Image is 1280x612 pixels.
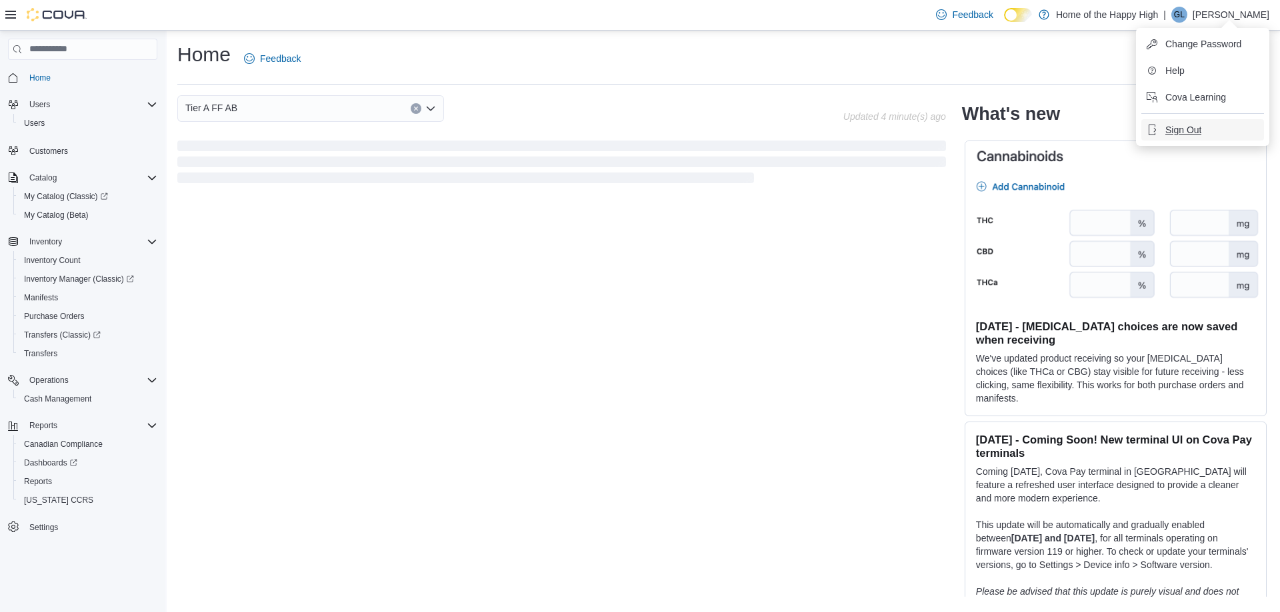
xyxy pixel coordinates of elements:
button: Catalog [3,168,163,187]
button: Reports [13,472,163,491]
span: Washington CCRS [19,492,157,508]
img: Cova [27,8,87,21]
p: | [1163,7,1166,23]
a: Feedback [239,45,306,72]
span: Inventory Manager (Classic) [19,271,157,287]
span: My Catalog (Beta) [24,210,89,220]
span: Reports [24,418,157,434]
span: Reports [19,473,157,489]
span: [US_STATE] CCRS [24,495,93,505]
button: Users [13,114,163,133]
span: Home [29,73,51,83]
button: Change Password [1141,33,1264,55]
span: Cash Management [19,391,157,407]
span: Transfers [24,348,57,359]
nav: Complex example [8,63,157,571]
span: Dashboards [19,455,157,471]
button: [US_STATE] CCRS [13,491,163,509]
span: Reports [29,420,57,431]
a: [US_STATE] CCRS [19,492,99,508]
span: Transfers (Classic) [24,330,101,340]
span: Customers [24,142,157,158]
span: Cash Management [24,394,91,404]
a: Home [24,70,56,86]
h3: [DATE] - Coming Soon! New terminal UI on Cova Pay terminals [976,433,1255,459]
span: Customers [29,146,68,156]
span: Operations [24,372,157,388]
a: Settings [24,519,63,535]
span: Inventory Count [19,252,157,268]
span: Help [1165,64,1185,77]
span: Change Password [1165,37,1241,51]
button: Open list of options [425,103,436,114]
a: Dashboards [19,455,83,471]
span: Purchase Orders [24,311,85,322]
span: Transfers (Classic) [19,327,157,343]
button: Users [24,97,55,113]
button: Sign Out [1141,119,1264,141]
p: [PERSON_NAME] [1193,7,1269,23]
div: Ghazi Lewis [1171,7,1187,23]
button: Home [3,68,163,87]
span: Users [19,115,157,131]
span: Manifests [19,290,157,306]
span: Inventory Manager (Classic) [24,274,134,284]
button: Canadian Compliance [13,435,163,454]
a: Transfers (Classic) [19,327,106,343]
a: Transfers [19,346,63,362]
a: Customers [24,143,73,159]
p: Coming [DATE], Cova Pay terminal in [GEOGRAPHIC_DATA] will feature a refreshed user interface des... [976,465,1255,505]
button: Reports [3,416,163,435]
a: Manifests [19,290,63,306]
span: My Catalog (Classic) [24,191,108,202]
button: Inventory [3,232,163,251]
button: Operations [3,371,163,390]
span: Canadian Compliance [19,436,157,452]
button: Users [3,95,163,114]
span: Inventory [29,236,62,247]
span: My Catalog (Beta) [19,207,157,223]
a: Cash Management [19,391,97,407]
span: Purchase Orders [19,308,157,324]
button: Settings [3,517,163,537]
a: Dashboards [13,454,163,472]
button: Operations [24,372,74,388]
span: Transfers [19,346,157,362]
span: Inventory [24,234,157,250]
input: Dark Mode [1004,8,1032,22]
button: Inventory Count [13,251,163,270]
span: Settings [29,522,58,533]
em: Please be advised that this update is purely visual and does not impact payment functionality. [976,586,1239,610]
button: Clear input [411,103,421,114]
span: Inventory Count [24,255,81,266]
button: Customers [3,141,163,160]
span: Users [24,118,45,129]
button: Reports [24,418,63,434]
span: Operations [29,375,69,386]
span: Tier A FF AB [185,100,237,116]
span: Home [24,69,157,86]
span: Canadian Compliance [24,439,103,450]
a: My Catalog (Classic) [19,188,113,204]
button: My Catalog (Beta) [13,206,163,224]
span: Dashboards [24,458,77,468]
button: Cash Management [13,390,163,408]
span: GL [1174,7,1185,23]
a: Inventory Manager (Classic) [19,271,139,287]
span: Feedback [952,8,993,21]
span: Loading [177,143,946,186]
a: Transfers (Classic) [13,326,163,344]
a: Reports [19,473,57,489]
a: Canadian Compliance [19,436,108,452]
a: Feedback [931,1,998,28]
button: Cova Learning [1141,87,1264,108]
span: Settings [24,519,157,535]
button: Purchase Orders [13,307,163,326]
strong: [DATE] and [DATE] [1011,533,1095,543]
span: Cova Learning [1165,91,1226,104]
h1: Home [177,41,231,68]
button: Transfers [13,344,163,363]
a: Users [19,115,50,131]
span: My Catalog (Classic) [19,188,157,204]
